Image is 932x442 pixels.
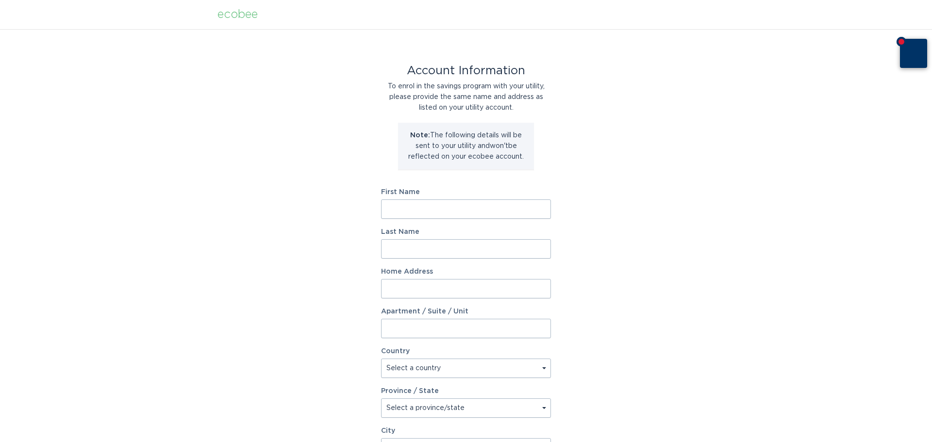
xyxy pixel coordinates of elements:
label: City [381,427,551,434]
label: Country [381,348,410,355]
label: Last Name [381,229,551,235]
div: To enrol in the savings program with your utility, please provide the same name and address as li... [381,81,551,113]
p: The following details will be sent to your utility and won't be reflected on your ecobee account. [405,130,527,162]
label: First Name [381,189,551,196]
strong: Note: [410,132,430,139]
label: Home Address [381,268,551,275]
label: Apartment / Suite / Unit [381,308,551,315]
label: Province / State [381,388,439,394]
div: ecobee [217,9,258,20]
div: Account Information [381,65,551,76]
